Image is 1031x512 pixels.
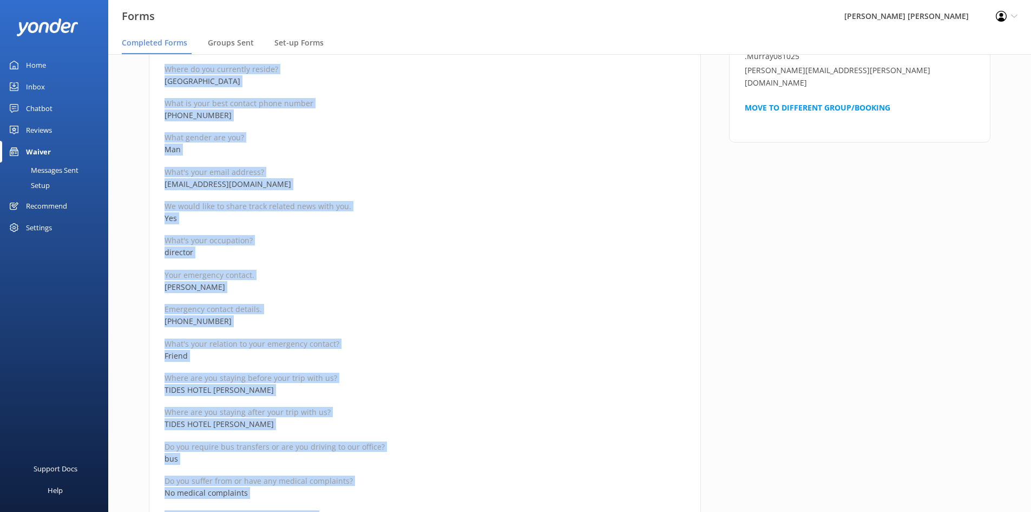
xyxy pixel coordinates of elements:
[165,453,685,465] p: bus
[165,167,685,177] p: What's your email address?
[165,384,685,396] p: TIDES HOTEL [PERSON_NAME]
[48,479,63,501] div: Help
[165,178,685,190] p: [EMAIL_ADDRESS][DOMAIN_NAME]
[165,270,685,280] p: Your emergency contact.
[165,407,685,417] p: Where are you staying after your trip with us?
[745,64,975,89] p: [PERSON_NAME][EMAIL_ADDRESS][PERSON_NAME][DOMAIN_NAME]
[26,76,45,98] div: Inbox
[165,212,685,224] p: Yes
[6,178,50,193] div: Setup
[165,339,685,349] p: What's your relation to your emergency contact?
[165,201,685,211] p: We would like to share track related news with you.
[6,178,108,193] a: Setup
[16,18,78,36] img: yonder-white-logo.png
[26,54,46,76] div: Home
[34,458,77,479] div: Support Docs
[165,373,685,383] p: Where are you staying before your trip with us?
[745,50,975,62] p: .Murray081025
[165,315,685,327] p: [PHONE_NUMBER]
[165,476,685,486] p: Do you suffer from or have any medical complaints?
[26,217,52,238] div: Settings
[26,119,52,141] div: Reviews
[26,141,51,163] div: Waiver
[165,132,685,142] p: What gender are you?
[165,64,685,74] p: Where do you currently reside?
[6,163,78,178] div: Messages Sent
[122,37,187,48] span: Completed Forms
[165,418,685,430] p: TIDES HOTEL [PERSON_NAME]
[165,304,685,314] p: Emergency contact details.
[122,8,155,25] h3: Forms
[165,247,685,258] p: director
[6,163,108,178] a: Messages Sent
[165,98,685,108] p: What is your best contact phone number
[165,350,685,362] p: Friend
[165,75,685,87] p: [GEOGRAPHIC_DATA]
[165,109,685,121] p: [PHONE_NUMBER]
[208,37,254,48] span: Groups Sent
[165,235,685,245] p: What's your occupation?
[26,195,67,217] div: Recommend
[165,487,685,499] p: No medical complaints
[165,281,685,293] p: [PERSON_NAME]
[165,442,685,452] p: Do you require bus transfers or are you driving to our office?
[26,98,52,119] div: Chatbot
[274,37,324,48] span: Set-up Forms
[745,102,890,113] a: Move to different Group/Booking
[165,144,685,155] p: Man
